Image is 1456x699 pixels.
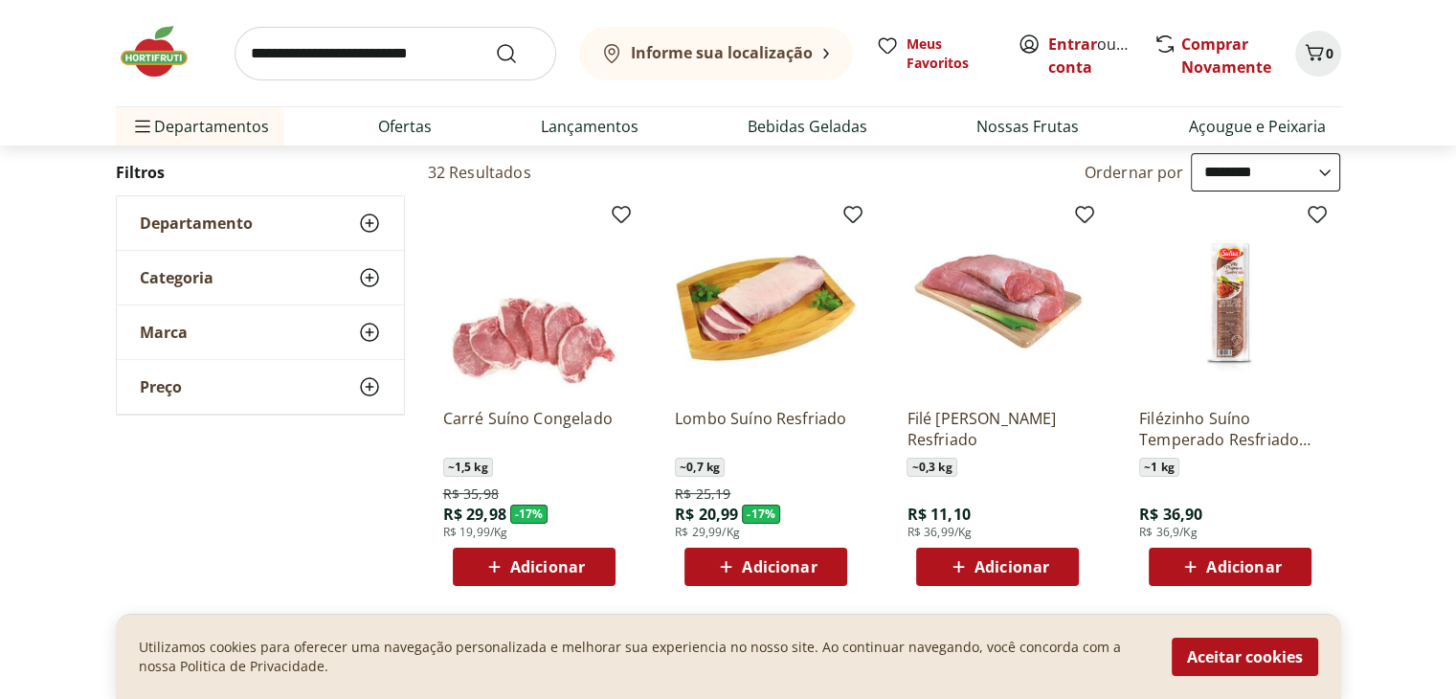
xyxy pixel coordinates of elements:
[907,34,995,73] span: Meus Favoritos
[748,115,867,138] a: Bebidas Geladas
[443,485,499,504] span: R$ 35,98
[116,153,405,192] h2: Filtros
[1295,31,1341,77] button: Carrinho
[428,162,531,183] h2: 32 Resultados
[131,103,154,149] button: Menu
[1206,559,1281,575] span: Adicionar
[742,559,817,575] span: Adicionar
[139,638,1149,676] p: Utilizamos cookies para oferecer uma navegação personalizada e melhorar sua experiencia no nosso ...
[443,504,506,525] span: R$ 29,98
[876,34,995,73] a: Meus Favoritos
[1048,33,1133,79] span: ou
[742,505,780,524] span: - 17 %
[1326,44,1333,62] span: 0
[684,548,847,586] button: Adicionar
[631,42,813,63] b: Informe sua localização
[235,27,556,80] input: search
[1188,115,1325,138] a: Açougue e Peixaria
[1149,548,1311,586] button: Adicionar
[675,525,740,540] span: R$ 29,99/Kg
[1139,408,1321,450] a: Filézinho Suíno Temperado Resfriado Sulita
[378,115,432,138] a: Ofertas
[131,103,269,149] span: Departamentos
[1139,211,1321,393] img: Filézinho Suíno Temperado Resfriado Sulita
[1048,34,1154,78] a: Criar conta
[1139,504,1202,525] span: R$ 36,90
[443,525,508,540] span: R$ 19,99/Kg
[675,485,730,504] span: R$ 25,19
[675,458,725,477] span: ~ 0,7 kg
[675,408,857,450] a: Lombo Suíno Resfriado
[907,211,1088,393] img: Filé Mignon Suíno Resfriado
[1172,638,1318,676] button: Aceitar cookies
[140,323,188,342] span: Marca
[976,115,1079,138] a: Nossas Frutas
[443,408,625,450] a: Carré Suíno Congelado
[140,268,213,287] span: Categoria
[907,458,956,477] span: ~ 0,3 kg
[140,214,253,233] span: Departamento
[495,42,541,65] button: Submit Search
[1139,525,1198,540] span: R$ 36,9/Kg
[1181,34,1271,78] a: Comprar Novamente
[443,211,625,393] img: Carré Suíno Congelado
[579,27,853,80] button: Informe sua localização
[117,196,404,250] button: Departamento
[510,559,585,575] span: Adicionar
[675,504,738,525] span: R$ 20,99
[907,408,1088,450] a: Filé [PERSON_NAME] Resfriado
[1085,162,1184,183] label: Ordernar por
[510,505,549,524] span: - 17 %
[974,559,1049,575] span: Adicionar
[116,23,212,80] img: Hortifruti
[541,115,638,138] a: Lançamentos
[117,251,404,304] button: Categoria
[453,548,616,586] button: Adicionar
[443,458,493,477] span: ~ 1,5 kg
[117,360,404,414] button: Preço
[1139,458,1179,477] span: ~ 1 kg
[117,305,404,359] button: Marca
[916,548,1079,586] button: Adicionar
[907,525,972,540] span: R$ 36,99/Kg
[1048,34,1097,55] a: Entrar
[907,504,970,525] span: R$ 11,10
[140,377,182,396] span: Preço
[675,211,857,393] img: Lombo Suíno Resfriado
